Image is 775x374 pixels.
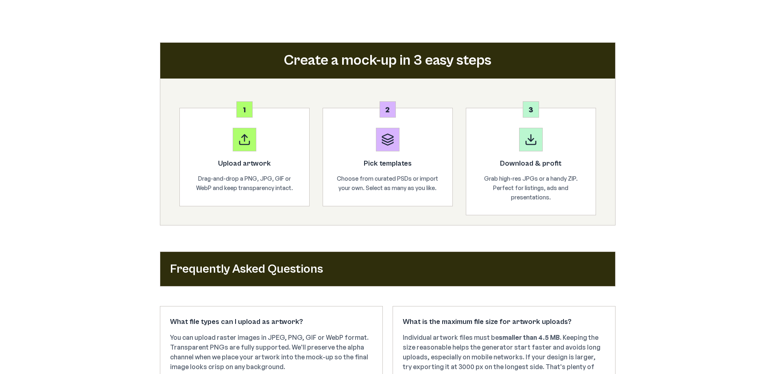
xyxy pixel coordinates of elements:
[170,316,373,328] h3: What file types can I upload as artwork?
[403,316,605,328] h3: What is the maximum file size for artwork uploads?
[479,174,583,202] p: Grab high-res JPGs or a handy ZIP. Perfect for listings, ads and presentations.
[523,101,539,118] span: 3
[336,174,439,193] p: Choose from curated PSDs or import your own. Select as many as you like.
[336,158,439,169] h3: Pick templates
[170,52,605,69] h2: Create a mock-up in 3 easy steps
[193,174,296,193] p: Drag-and-drop a PNG, JPG, GIF or WebP and keep transparency intact.
[479,158,583,169] h3: Download & profit
[170,262,605,276] h2: Frequently Asked Questions
[236,101,253,118] span: 1
[380,101,396,118] span: 2
[193,158,296,169] h3: Upload artwork
[499,333,560,341] strong: smaller than 4.5 MB
[170,332,373,372] p: You can upload raster images in JPEG, PNG, GIF or WebP format. Transparent PNGs are fully support...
